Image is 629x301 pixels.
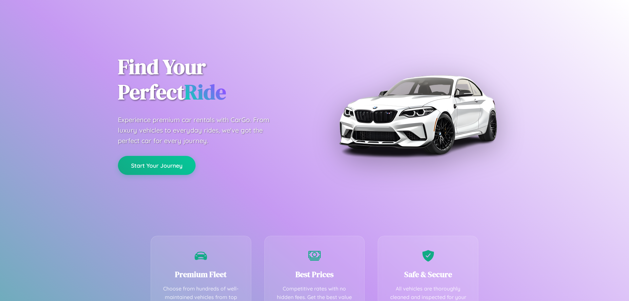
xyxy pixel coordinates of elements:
[118,54,305,105] h1: Find Your Perfect
[336,33,500,197] img: Premium BMW car rental vehicle
[388,269,468,280] h3: Safe & Secure
[118,115,282,146] p: Experience premium car rentals with CarGo. From luxury vehicles to everyday rides, we've got the ...
[275,269,355,280] h3: Best Prices
[184,78,226,106] span: Ride
[161,269,241,280] h3: Premium Fleet
[118,156,196,175] button: Start Your Journey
